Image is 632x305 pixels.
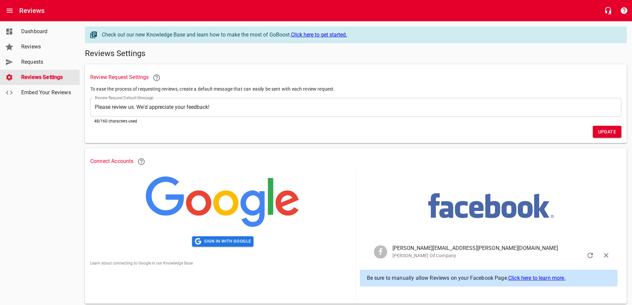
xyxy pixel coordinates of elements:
[582,247,598,263] button: Refresh
[598,128,616,136] span: Update
[21,43,72,51] span: Reviews
[133,154,149,170] a: Learn more about connecting Google and Facebook to Reviews
[392,252,600,259] p: [PERSON_NAME] Oil Company
[192,236,253,247] button: Sign in with Google
[19,5,44,16] h6: Reviews
[367,274,611,282] p: Be sure to manually allow Reviews on your Facebook Page.
[149,70,165,86] a: Learn more about requesting reviews
[392,244,600,252] span: [PERSON_NAME][EMAIL_ADDRESS][PERSON_NAME][DOMAIN_NAME]
[598,247,614,263] button: Sign Out
[21,73,72,81] span: Reviews Settings
[600,3,616,19] button: Live Chat
[21,28,72,36] span: Dashboard
[95,104,617,110] textarea: Please review us. We'd appreciate your feedback!
[593,126,621,138] button: Update
[90,261,193,266] a: Learn about connecting to Google in our Knowledge Base
[102,31,620,39] div: Check out our new Knowledge Base and learn how to make the most of GoBoost.
[2,3,18,19] button: Open drawer
[90,154,621,170] h6: Connect Accounts
[90,86,621,93] p: To ease the process of requesting reviews, create a default message that can easily be sent with ...
[291,32,347,38] a: Click here to get started.
[508,275,566,281] a: Click here to learn more.
[94,119,138,123] span: 48 /160 characters used.
[85,48,627,59] h5: Reviews Settings
[21,89,72,97] span: Embed Your Reviews
[616,3,632,19] button: Support Portal
[90,70,621,86] h6: Review Request Settings
[21,58,72,66] span: Requests
[195,238,251,245] span: Sign in with Google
